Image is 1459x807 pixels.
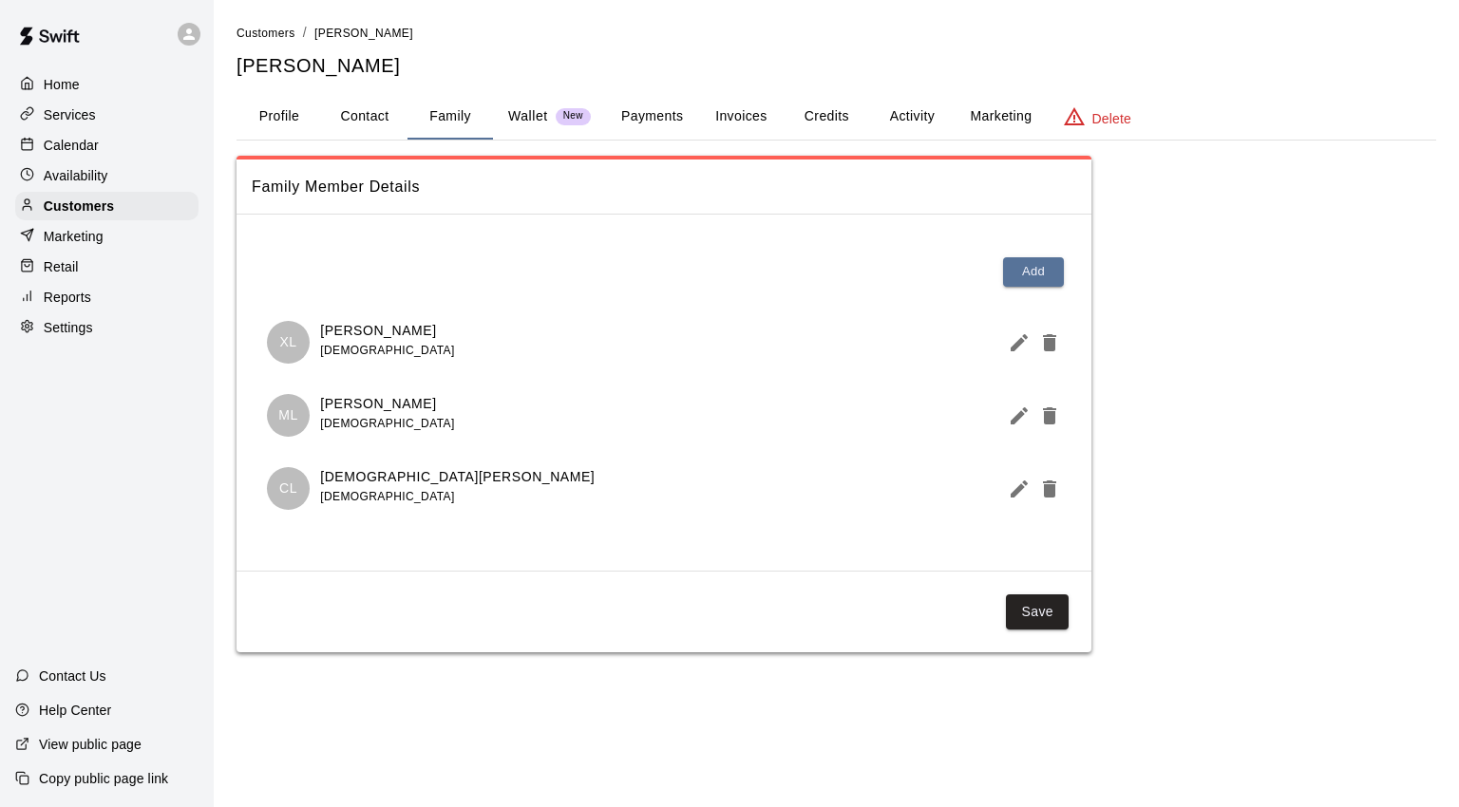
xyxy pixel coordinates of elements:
[237,94,1436,140] div: basic tabs example
[320,467,595,487] p: [DEMOGRAPHIC_DATA][PERSON_NAME]
[252,175,1076,199] span: Family Member Details
[237,94,322,140] button: Profile
[606,94,698,140] button: Payments
[15,101,199,129] a: Services
[267,394,310,437] div: Maximilian Lim
[698,94,784,140] button: Invoices
[1000,324,1031,362] button: Edit Member
[237,53,1436,79] h5: [PERSON_NAME]
[44,318,93,337] p: Settings
[237,23,1436,44] nav: breadcrumb
[39,666,106,685] p: Contact Us
[15,253,199,281] a: Retail
[44,136,99,155] p: Calendar
[267,321,310,364] div: Xavier Lim
[407,94,493,140] button: Family
[237,25,295,40] a: Customers
[1006,594,1069,629] button: Save
[278,405,298,425] p: ML
[320,417,454,430] span: [DEMOGRAPHIC_DATA]
[44,288,91,307] p: Reports
[15,313,199,342] a: Settings
[279,332,296,352] p: XL
[44,197,114,216] p: Customers
[508,106,548,126] p: Wallet
[44,75,80,94] p: Home
[320,344,454,357] span: [DEMOGRAPHIC_DATA]
[1003,257,1064,287] button: Add
[15,131,199,160] a: Calendar
[1031,470,1061,508] button: Delete
[1031,397,1061,435] button: Delete
[44,257,79,276] p: Retail
[320,490,454,503] span: [DEMOGRAPHIC_DATA]
[15,192,199,220] a: Customers
[44,105,96,124] p: Services
[556,110,591,122] span: New
[1092,109,1131,128] p: Delete
[320,321,454,341] p: [PERSON_NAME]
[320,394,454,414] p: [PERSON_NAME]
[44,227,104,246] p: Marketing
[39,701,111,720] p: Help Center
[267,467,310,510] div: Christian Lim
[237,27,295,40] span: Customers
[1000,470,1031,508] button: Edit Member
[314,27,413,40] span: [PERSON_NAME]
[279,479,297,498] p: CL
[44,166,108,185] p: Availability
[1000,397,1031,435] button: Edit Member
[869,94,955,140] button: Activity
[15,222,199,251] a: Marketing
[15,70,199,99] a: Home
[784,94,869,140] button: Credits
[15,283,199,311] a: Reports
[15,161,199,190] a: Availability
[955,94,1047,140] button: Marketing
[303,23,307,43] li: /
[39,769,168,788] p: Copy public page link
[1031,324,1061,362] button: Delete
[322,94,407,140] button: Contact
[39,735,142,754] p: View public page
